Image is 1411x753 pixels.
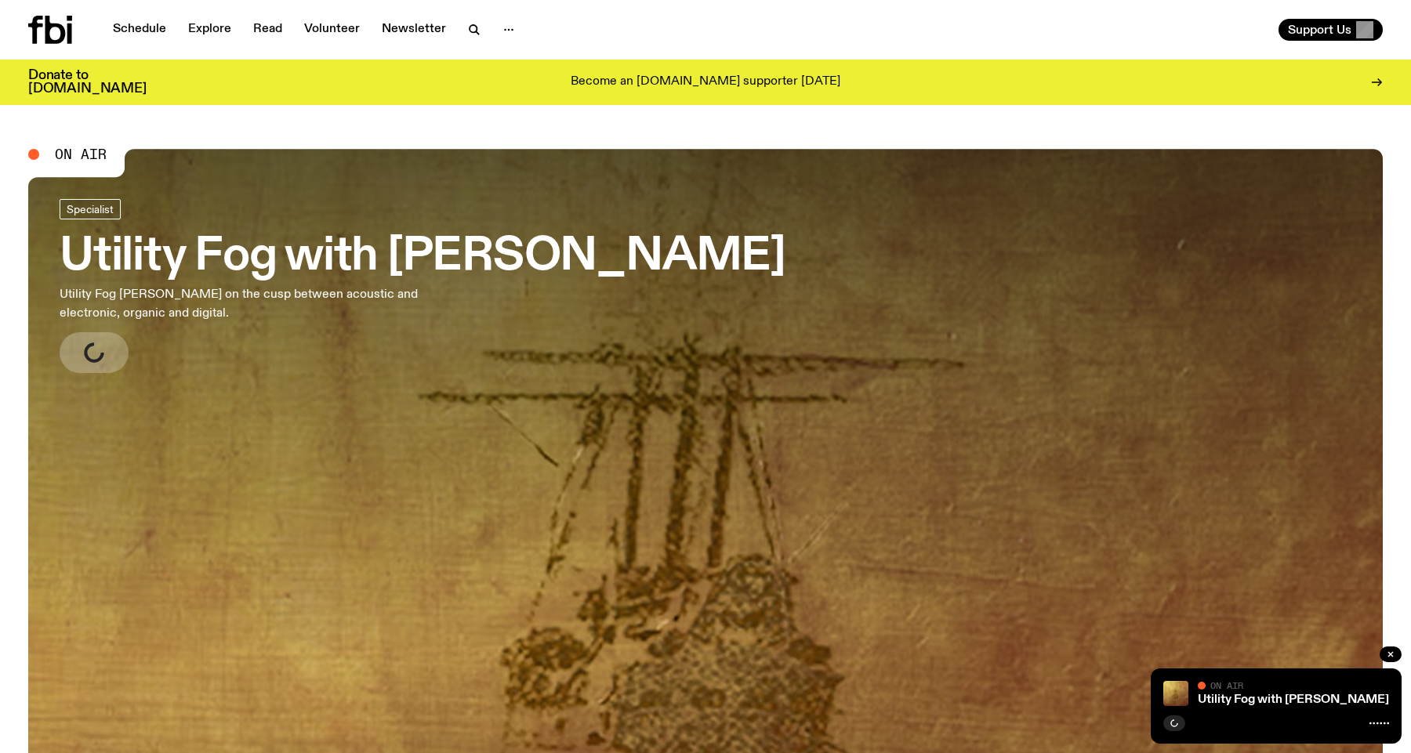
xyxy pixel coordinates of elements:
[60,199,121,219] a: Specialist
[1288,23,1351,37] span: Support Us
[1198,693,1389,706] a: Utility Fog with [PERSON_NAME]
[28,69,147,96] h3: Donate to [DOMAIN_NAME]
[372,19,455,41] a: Newsletter
[1210,680,1243,690] span: On Air
[60,285,461,323] p: Utility Fog [PERSON_NAME] on the cusp between acoustic and electronic, organic and digital.
[244,19,292,41] a: Read
[571,75,840,89] p: Become an [DOMAIN_NAME] supporter [DATE]
[295,19,369,41] a: Volunteer
[60,235,785,279] h3: Utility Fog with [PERSON_NAME]
[67,203,114,215] span: Specialist
[179,19,241,41] a: Explore
[1163,681,1188,706] img: Cover for EYDN's single "Gold"
[55,147,107,161] span: On Air
[103,19,176,41] a: Schedule
[1279,19,1383,41] button: Support Us
[60,199,785,373] a: Utility Fog with [PERSON_NAME]Utility Fog [PERSON_NAME] on the cusp between acoustic and electron...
